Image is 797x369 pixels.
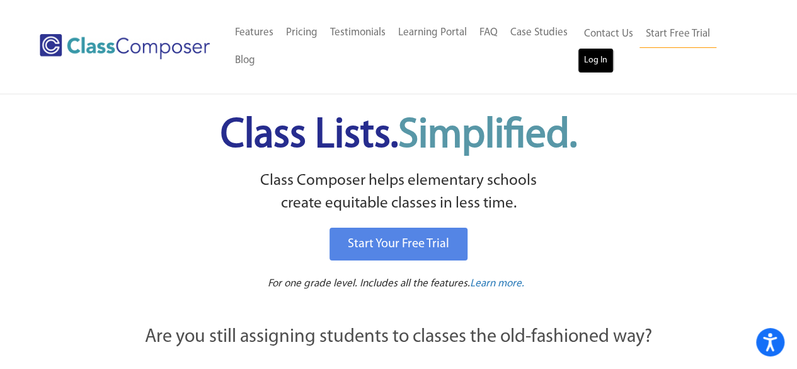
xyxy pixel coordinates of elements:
[229,47,261,74] a: Blog
[330,228,467,261] a: Start Your Free Trial
[40,34,210,59] img: Class Composer
[578,48,614,73] a: Log In
[76,170,722,216] p: Class Composer helps elementary schools create equitable classes in less time.
[392,19,473,47] a: Learning Portal
[578,20,639,48] a: Contact Us
[504,19,574,47] a: Case Studies
[77,324,720,351] p: Are you still assigning students to classes the old-fashioned way?
[639,20,716,49] a: Start Free Trial
[280,19,324,47] a: Pricing
[229,19,280,47] a: Features
[398,115,577,156] span: Simplified.
[229,19,578,74] nav: Header Menu
[470,276,524,292] a: Learn more.
[578,20,748,73] nav: Header Menu
[324,19,392,47] a: Testimonials
[348,238,449,250] span: Start Your Free Trial
[268,278,470,289] span: For one grade level. Includes all the features.
[473,19,504,47] a: FAQ
[221,115,577,156] span: Class Lists.
[470,278,524,289] span: Learn more.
